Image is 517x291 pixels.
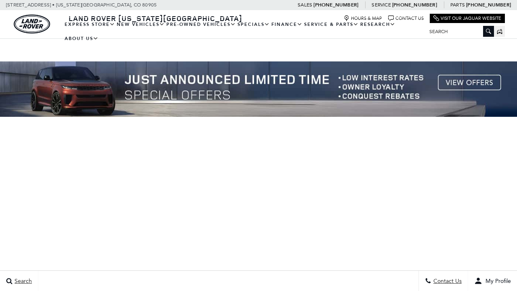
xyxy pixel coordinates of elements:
span: Contact Us [431,278,462,285]
img: Land Rover [14,15,50,34]
span: Land Rover [US_STATE][GEOGRAPHIC_DATA] [69,13,242,23]
a: [PHONE_NUMBER] [313,2,358,8]
a: land-rover [14,15,50,34]
a: Service & Parts [303,17,359,32]
a: [STREET_ADDRESS] • [US_STATE][GEOGRAPHIC_DATA], CO 80905 [6,2,157,8]
a: About Us [64,32,99,46]
a: New Vehicles [116,17,166,32]
span: Search [13,278,32,285]
a: Hours & Map [344,15,382,21]
a: Research [359,17,396,32]
span: Service [372,2,391,8]
a: [PHONE_NUMBER] [392,2,437,8]
a: Finance [271,17,303,32]
a: Visit Our Jaguar Website [433,15,501,21]
input: Search [423,27,494,36]
a: Land Rover [US_STATE][GEOGRAPHIC_DATA] [64,13,247,23]
nav: Main Navigation [64,17,423,46]
a: Contact Us [388,15,424,21]
a: [PHONE_NUMBER] [466,2,511,8]
span: Parts [450,2,465,8]
span: My Profile [482,278,511,285]
a: EXPRESS STORE [64,17,116,32]
a: Specials [237,17,271,32]
a: Pre-Owned Vehicles [166,17,237,32]
button: user-profile-menu [468,271,517,291]
span: Sales [298,2,312,8]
